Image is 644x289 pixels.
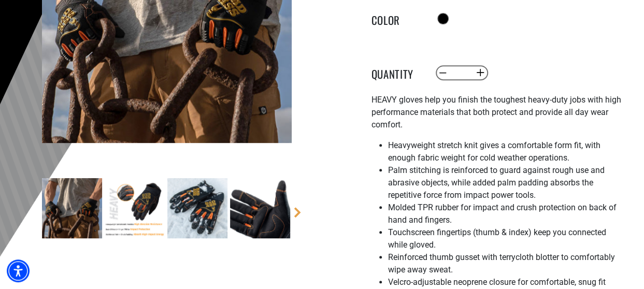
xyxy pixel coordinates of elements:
li: Heavyweight stretch knit gives a comfortable form fit, with enough fabric weight for cold weather... [388,139,625,164]
li: Molded TPR rubber for impact and crush protection on back of hand and fingers. [388,201,625,226]
li: Reinforced thumb gusset with terrycloth blotter to comfortably wipe away sweat. [388,251,625,276]
legend: Color [371,12,423,25]
a: Next [292,207,303,218]
li: Palm stitching is reinforced to guard against rough use and abrasive objects, while added palm pa... [388,164,625,201]
div: Accessibility Menu [7,259,30,282]
li: Touchscreen fingertips (thumb & index) keep you connected while gloved. [388,226,625,251]
p: HEAVY gloves help you finish the toughest heavy-duty jobs with high performance materials that bo... [371,94,625,131]
label: Quantity [371,66,423,79]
